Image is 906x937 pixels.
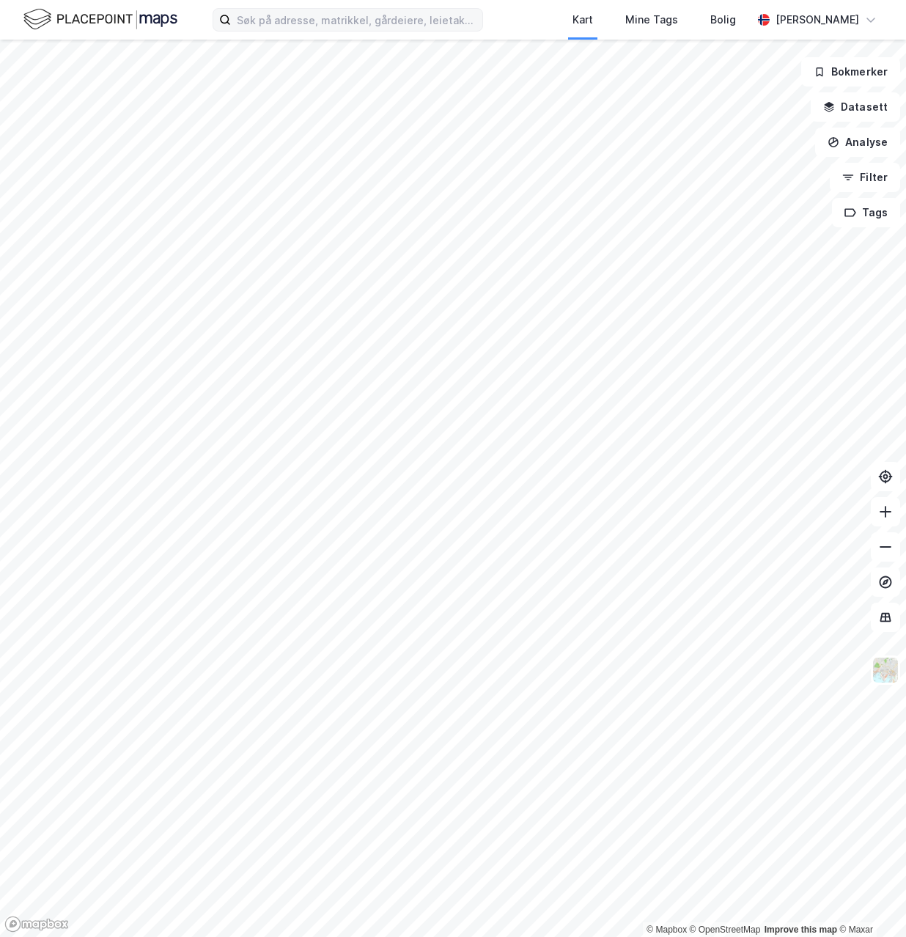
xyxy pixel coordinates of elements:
button: Datasett [811,92,900,122]
a: Mapbox homepage [4,916,69,933]
a: OpenStreetMap [690,925,761,935]
button: Filter [830,163,900,192]
img: Z [872,656,899,684]
img: logo.f888ab2527a4732fd821a326f86c7f29.svg [23,7,177,32]
button: Tags [832,198,900,227]
a: Mapbox [647,925,687,935]
iframe: Chat Widget [833,867,906,937]
div: [PERSON_NAME] [776,11,859,29]
button: Bokmerker [801,57,900,87]
div: Kart [572,11,593,29]
button: Analyse [815,128,900,157]
div: Mine Tags [625,11,678,29]
div: Bolig [710,11,736,29]
a: Improve this map [765,925,837,935]
input: Søk på adresse, matrikkel, gårdeiere, leietakere eller personer [231,9,482,31]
